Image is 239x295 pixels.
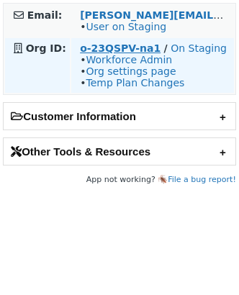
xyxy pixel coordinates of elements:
a: On Staging [171,42,227,54]
a: Org settings page [86,65,176,77]
span: • • • [80,54,184,88]
h2: Customer Information [4,103,235,130]
a: File a bug report! [168,175,236,184]
a: Temp Plan Changes [86,77,184,88]
strong: Email: [27,9,63,21]
span: • [80,21,166,32]
footer: App not working? 🪳 [3,173,236,187]
h2: Other Tools & Resources [4,138,235,165]
a: Workforce Admin [86,54,172,65]
strong: / [164,42,168,54]
a: User on Staging [86,21,166,32]
strong: Org ID: [26,42,66,54]
a: o-23QSPV-na1 [80,42,161,54]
